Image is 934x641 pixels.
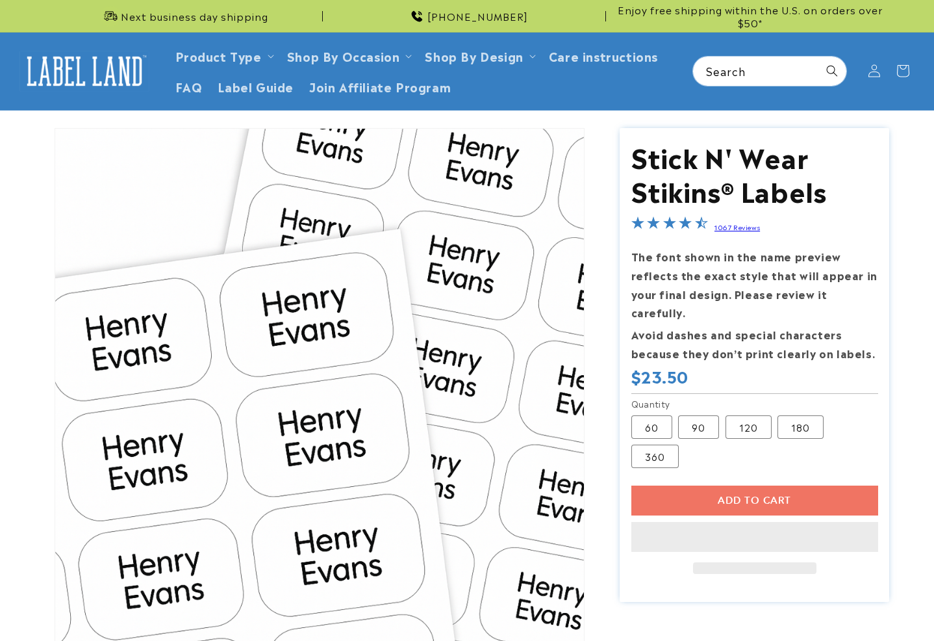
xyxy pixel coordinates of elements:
label: 120 [726,415,772,439]
label: 360 [631,445,679,468]
span: Care instructions [549,48,658,63]
label: 90 [678,415,719,439]
span: Label Guide [218,79,294,94]
span: Enjoy free shipping within the U.S. on orders over $50* [611,3,889,29]
strong: Avoid dashes and special characters because they don’t print clearly on labels. [631,326,876,361]
span: 4.7-star overall rating [631,218,708,233]
summary: Shop By Occasion [279,40,418,71]
a: Label Guide [210,71,301,101]
legend: Quantity [631,397,672,410]
label: 180 [777,415,824,439]
button: Search [818,57,846,85]
a: Join Affiliate Program [301,71,459,101]
a: Shop By Design [425,47,523,64]
label: 60 [631,415,672,439]
summary: Shop By Design [417,40,540,71]
img: Label Land [19,51,149,91]
a: FAQ [168,71,210,101]
h1: Stick N' Wear Stikins® Labels [631,139,878,207]
span: Shop By Occasion [287,48,400,63]
a: Care instructions [541,40,666,71]
summary: Product Type [168,40,279,71]
a: Product Type [175,47,262,64]
span: Next business day shipping [121,10,268,23]
strong: The font shown in the name preview reflects the exact style that will appear in your final design... [631,248,877,320]
a: Label Land [15,46,155,96]
span: FAQ [175,79,203,94]
a: 1067 Reviews [714,222,760,231]
span: [PHONE_NUMBER] [427,10,528,23]
span: Join Affiliate Program [309,79,451,94]
span: $23.50 [631,366,689,386]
